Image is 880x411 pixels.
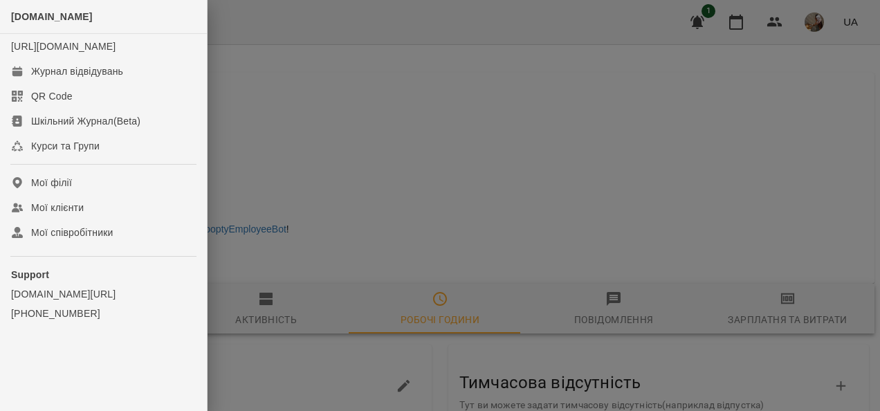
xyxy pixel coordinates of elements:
[11,268,196,282] p: Support
[31,226,113,239] div: Мої співробітники
[31,64,123,78] div: Журнал відвідувань
[31,139,100,153] div: Курси та Групи
[31,176,72,190] div: Мої філії
[31,201,84,214] div: Мої клієнти
[11,11,93,22] span: [DOMAIN_NAME]
[31,89,73,103] div: QR Code
[11,307,196,320] a: [PHONE_NUMBER]
[11,287,196,301] a: [DOMAIN_NAME][URL]
[31,114,140,128] div: Шкільний Журнал(Beta)
[11,41,116,52] a: [URL][DOMAIN_NAME]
